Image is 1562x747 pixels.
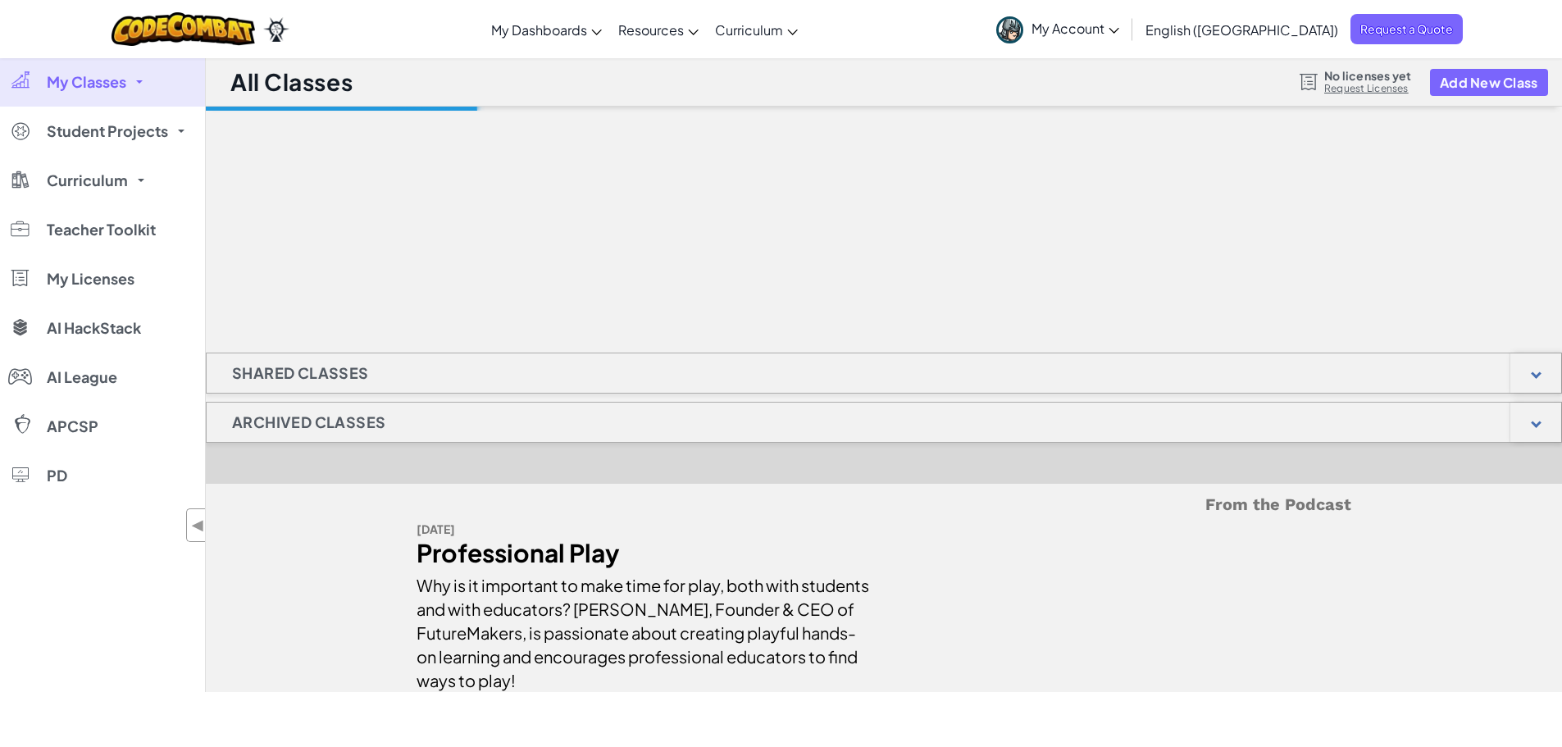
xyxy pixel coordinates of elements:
[47,173,128,188] span: Curriculum
[112,12,255,46] img: CodeCombat logo
[483,7,610,52] a: My Dashboards
[207,353,394,394] h1: Shared Classes
[1350,14,1463,44] a: Request a Quote
[230,66,353,98] h1: All Classes
[47,271,134,286] span: My Licenses
[618,21,684,39] span: Resources
[47,222,156,237] span: Teacher Toolkit
[417,492,1351,517] h5: From the Podcast
[207,402,411,443] h1: Archived Classes
[1031,20,1119,37] span: My Account
[988,3,1127,55] a: My Account
[1324,69,1411,82] span: No licenses yet
[1137,7,1346,52] a: English ([GEOGRAPHIC_DATA])
[47,321,141,335] span: AI HackStack
[47,75,126,89] span: My Classes
[417,541,872,565] div: Professional Play
[707,7,806,52] a: Curriculum
[417,565,872,692] div: Why is it important to make time for play, both with students and with educators? [PERSON_NAME], ...
[610,7,707,52] a: Resources
[1324,82,1411,95] a: Request Licenses
[47,124,168,139] span: Student Projects
[417,517,872,541] div: [DATE]
[996,16,1023,43] img: avatar
[1430,69,1548,96] button: Add New Class
[715,21,783,39] span: Curriculum
[47,370,117,385] span: AI League
[263,17,289,42] img: Ozaria
[1145,21,1338,39] span: English ([GEOGRAPHIC_DATA])
[191,513,205,537] span: ◀
[491,21,587,39] span: My Dashboards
